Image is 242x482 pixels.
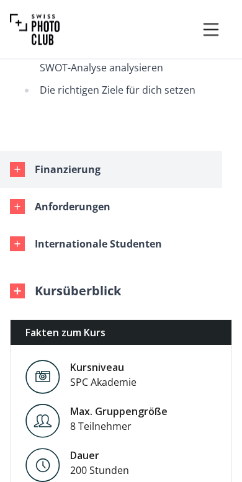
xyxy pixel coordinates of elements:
[70,449,129,463] div: Dauer
[70,375,137,390] div: SPC Akademie
[35,236,162,253] div: Internationale Studenten
[35,199,110,216] div: Anforderungen
[11,321,231,346] div: Fakten zum Kurs
[70,404,168,419] div: Max. Gruppengröße
[70,419,168,434] div: 8 Teilnehmer
[190,9,232,51] button: Menu
[10,284,25,299] img: Outline Close
[70,360,137,375] div: Kursniveau
[36,42,222,77] li: Andere Fotografieangebote mit einer SWOT-Analyse analysieren
[25,404,60,439] img: Level
[70,463,129,478] div: 200 Stunden
[10,283,121,300] button: Kursüberblick
[35,161,101,179] div: Finanzierung
[25,360,60,395] img: Level
[10,5,60,55] img: Swiss photo club
[36,82,222,99] li: Die richtigen Ziele für dich setzen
